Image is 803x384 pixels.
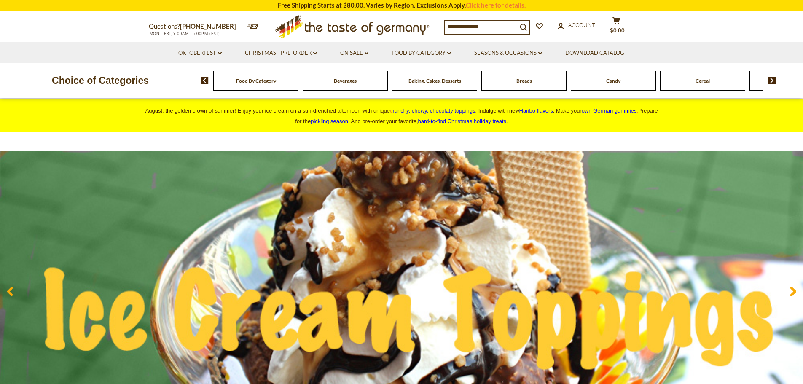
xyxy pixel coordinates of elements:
[392,48,451,58] a: Food By Category
[582,107,637,114] span: own German gummies
[516,78,532,84] a: Breads
[408,78,461,84] a: Baking, Cakes, Desserts
[565,48,624,58] a: Download Catalog
[604,16,629,38] button: $0.00
[245,48,317,58] a: Christmas - PRE-ORDER
[236,78,276,84] a: Food By Category
[474,48,542,58] a: Seasons & Occasions
[606,78,620,84] a: Candy
[466,1,526,9] a: Click here for details.
[178,48,222,58] a: Oktoberfest
[390,107,475,114] a: crunchy, chewy, chocolaty toppings
[392,107,475,114] span: runchy, chewy, chocolaty toppings
[582,107,638,114] a: own German gummies.
[340,48,368,58] a: On Sale
[149,31,220,36] span: MON - FRI, 9:00AM - 5:00PM (EST)
[696,78,710,84] a: Cereal
[418,118,507,124] a: hard-to-find Christmas holiday treats
[568,21,595,28] span: Account
[334,78,357,84] a: Beverages
[180,22,236,30] a: [PHONE_NUMBER]
[519,107,553,114] a: Haribo flavors
[145,107,658,124] span: August, the golden crown of summer! Enjoy your ice cream on a sun-drenched afternoon with unique ...
[311,118,348,124] a: pickling season
[610,27,625,34] span: $0.00
[149,21,242,32] p: Questions?
[201,77,209,84] img: previous arrow
[418,118,508,124] span: .
[558,21,595,30] a: Account
[768,77,776,84] img: next arrow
